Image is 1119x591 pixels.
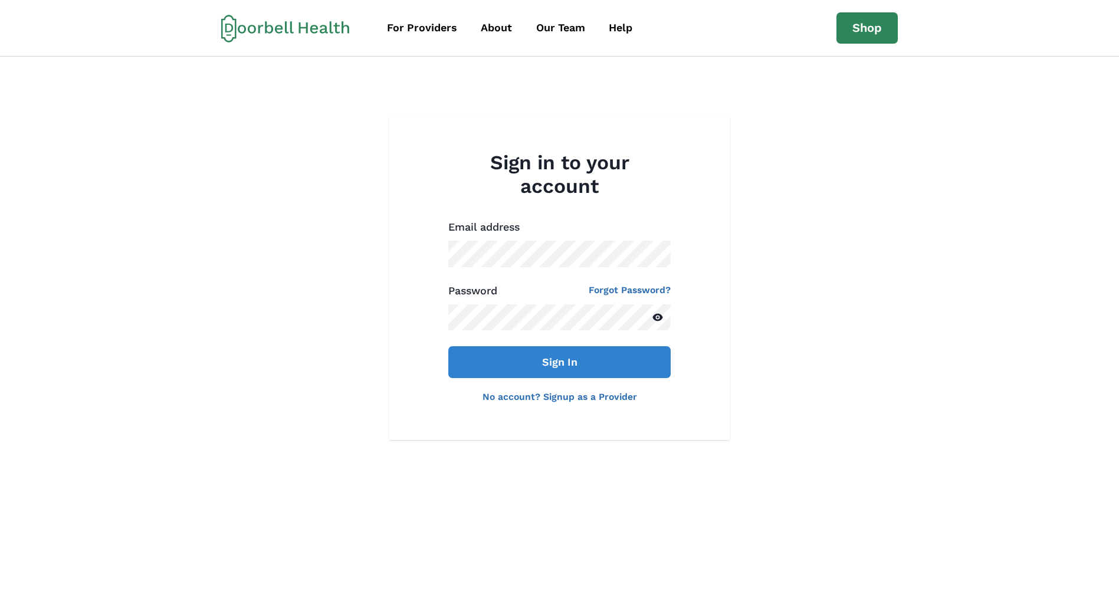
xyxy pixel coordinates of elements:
[387,20,457,36] div: For Providers
[526,15,596,41] a: Our Team
[644,304,671,331] button: Reveal password
[448,283,497,299] label: Password
[448,219,663,235] label: Email address
[836,12,898,44] a: Shop
[448,346,671,378] button: Sign In
[481,20,512,36] div: About
[589,283,671,304] a: Forgot Password?
[470,15,523,41] a: About
[376,15,468,41] a: For Providers
[609,20,632,36] div: Help
[483,391,637,402] a: No account? Signup as a Provider
[448,151,671,199] h2: Sign in to your account
[598,15,643,41] a: Help
[536,20,585,36] div: Our Team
